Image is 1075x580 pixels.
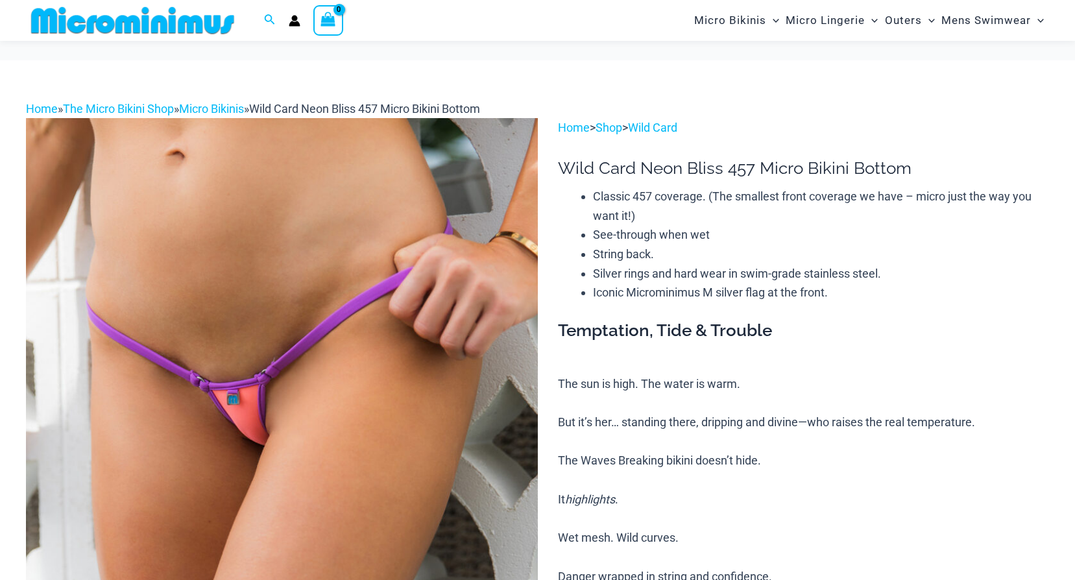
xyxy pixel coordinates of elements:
[289,15,300,27] a: Account icon link
[885,4,922,37] span: Outers
[558,320,1049,342] h3: Temptation, Tide & Trouble
[689,2,1049,39] nav: Site Navigation
[922,4,935,37] span: Menu Toggle
[249,102,480,115] span: Wild Card Neon Bliss 457 Micro Bikini Bottom
[941,4,1031,37] span: Mens Swimwear
[782,4,881,37] a: Micro LingerieMenu ToggleMenu Toggle
[938,4,1047,37] a: Mens SwimwearMenu ToggleMenu Toggle
[593,283,1049,302] li: Iconic Microminimus M silver flag at the front.
[865,4,878,37] span: Menu Toggle
[558,121,590,134] a: Home
[26,102,480,115] span: » » »
[691,4,782,37] a: Micro BikinisMenu ToggleMenu Toggle
[593,264,1049,284] li: Silver rings and hard wear in swim-grade stainless steel.
[694,4,766,37] span: Micro Bikinis
[786,4,865,37] span: Micro Lingerie
[596,121,622,134] a: Shop
[558,118,1049,138] p: > >
[1031,4,1044,37] span: Menu Toggle
[593,187,1049,225] li: Classic 457 coverage. (The smallest front coverage we have – micro just the way you want it!)
[63,102,174,115] a: The Micro Bikini Shop
[313,5,343,35] a: View Shopping Cart, empty
[766,4,779,37] span: Menu Toggle
[882,4,938,37] a: OutersMenu ToggleMenu Toggle
[565,492,615,506] i: highlights
[264,12,276,29] a: Search icon link
[26,102,58,115] a: Home
[593,225,1049,245] li: See-through when wet
[179,102,244,115] a: Micro Bikinis
[26,6,239,35] img: MM SHOP LOGO FLAT
[628,121,677,134] a: Wild Card
[593,245,1049,264] li: String back.
[558,158,1049,178] h1: Wild Card Neon Bliss 457 Micro Bikini Bottom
